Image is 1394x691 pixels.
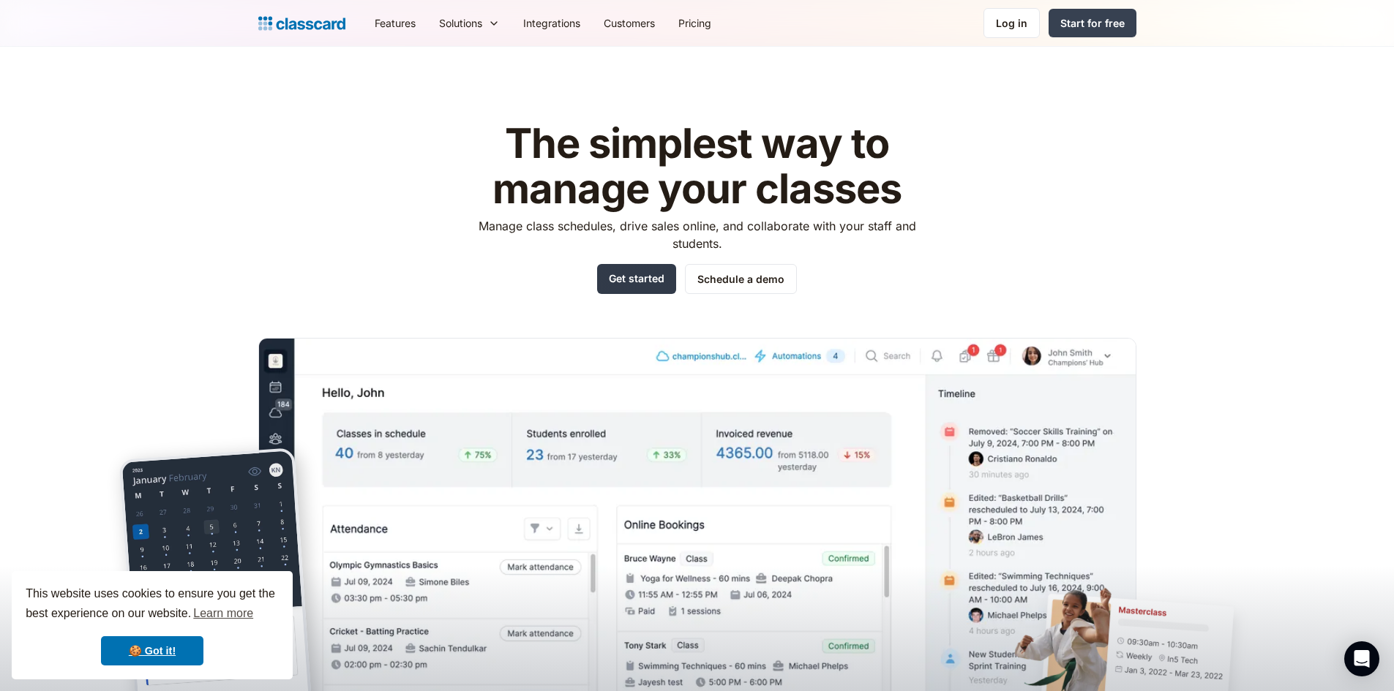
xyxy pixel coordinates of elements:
div: Log in [996,15,1027,31]
a: Integrations [511,7,592,39]
div: Solutions [439,15,482,31]
a: Features [363,7,427,39]
a: Pricing [667,7,723,39]
a: Schedule a demo [685,264,797,294]
div: Start for free [1060,15,1125,31]
h1: The simplest way to manage your classes [465,121,929,211]
span: This website uses cookies to ensure you get the best experience on our website. [26,585,279,624]
a: Log in [983,8,1040,38]
a: Start for free [1049,9,1136,37]
div: Solutions [427,7,511,39]
a: dismiss cookie message [101,636,203,665]
a: Customers [592,7,667,39]
p: Manage class schedules, drive sales online, and collaborate with your staff and students. [465,217,929,252]
div: cookieconsent [12,571,293,679]
a: learn more about cookies [191,603,255,624]
a: Get started [597,264,676,294]
a: home [258,13,345,34]
div: Open Intercom Messenger [1344,641,1379,676]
